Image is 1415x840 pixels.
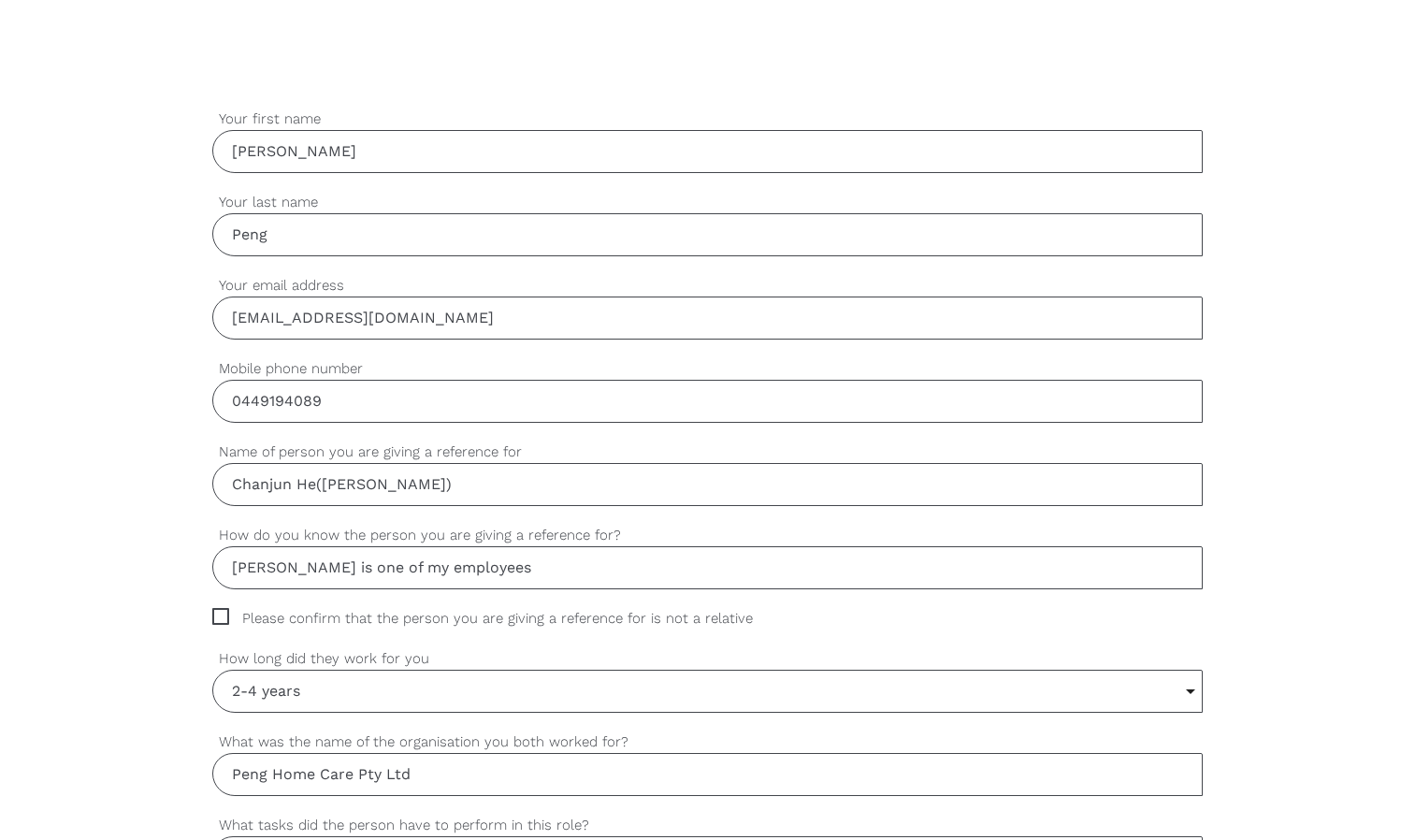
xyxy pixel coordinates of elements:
label: What tasks did the person have to perform in this role? [212,815,1203,836]
label: Your last name [212,192,1203,213]
label: Your email address [212,275,1203,297]
label: How long did they work for you [212,648,1203,670]
label: Name of person you are giving a reference for [212,442,1203,463]
label: Mobile phone number [212,358,1203,380]
label: How do you know the person you are giving a reference for? [212,525,1203,546]
label: Your first name [212,109,1203,130]
span: Please confirm that the person you are giving a reference for is not a relative [212,608,788,630]
label: What was the name of the organisation you both worked for? [212,731,1203,753]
